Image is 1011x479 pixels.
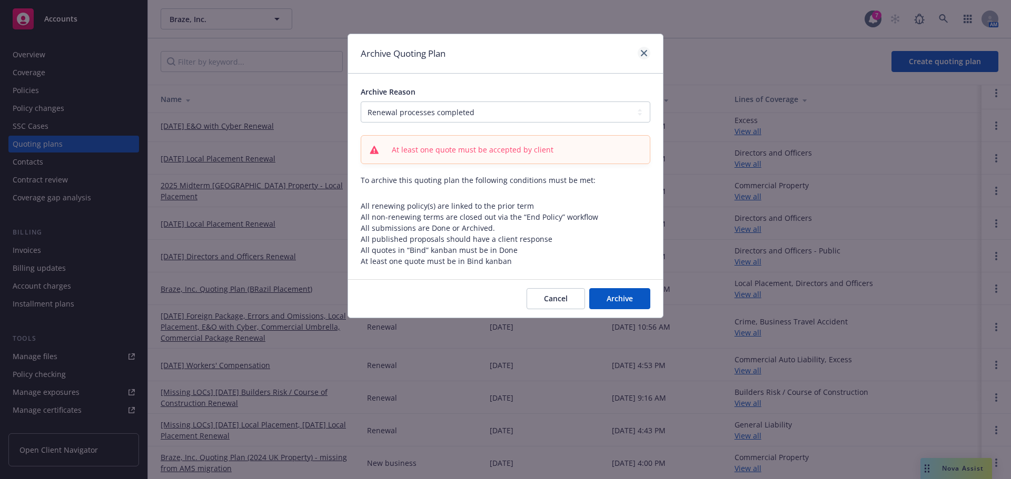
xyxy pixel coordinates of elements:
span: All quotes in “Bind” kanban must be in Done [361,245,518,255]
span: All renewing policy(s) are linked to the prior term [361,201,534,211]
span: Archive Reason [361,87,415,97]
button: Archive [589,288,650,309]
h1: Archive Quoting Plan [361,47,445,60]
span: All submissions are Done or Archived. [361,223,495,233]
a: close [638,47,650,59]
span: At least one quote must be accepted by client [392,144,553,155]
span: Archive [607,293,633,303]
button: Cancel [527,288,585,309]
span: All published proposals should have a client response [361,234,552,244]
span: Cancel [544,293,568,303]
span: At least one quote must be in Bind kanban [361,256,512,266]
span: To archive this quoting plan the following conditions must be met: [361,175,650,186]
span: All non-renewing terms are closed out via the “End Policy” workflow [361,212,598,222]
